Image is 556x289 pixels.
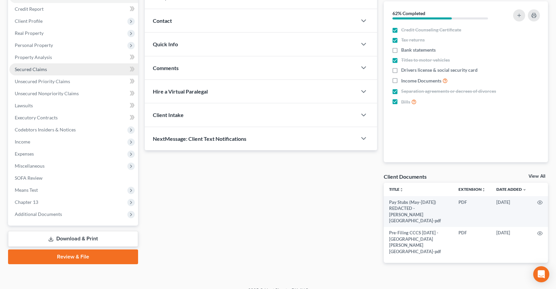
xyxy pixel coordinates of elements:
[9,172,138,184] a: SOFA Review
[458,187,486,192] a: Extensionunfold_more
[401,57,450,63] span: Titles to motor vehicles
[9,3,138,15] a: Credit Report
[15,211,62,217] span: Additional Documents
[529,174,545,179] a: View All
[9,51,138,63] a: Property Analysis
[401,37,425,43] span: Tax returns
[533,266,549,282] div: Open Intercom Messenger
[15,103,33,108] span: Lawsuits
[15,175,43,181] span: SOFA Review
[399,188,404,192] i: unfold_more
[401,99,410,105] span: Bills
[15,42,53,48] span: Personal Property
[9,63,138,75] a: Secured Claims
[15,30,44,36] span: Real Property
[389,187,404,192] a: Titleunfold_more
[15,163,45,169] span: Miscellaneous
[384,196,453,227] td: Pay Stubs (May-[DATE]) REDACTED - [PERSON_NAME][GEOGRAPHIC_DATA]-pdf
[15,187,38,193] span: Means Test
[15,127,76,132] span: Codebtors Insiders & Notices
[9,100,138,112] a: Lawsuits
[153,65,179,71] span: Comments
[491,227,532,258] td: [DATE]
[15,6,44,12] span: Credit Report
[15,66,47,72] span: Secured Claims
[453,196,491,227] td: PDF
[496,187,527,192] a: Date Added expand_more
[9,88,138,100] a: Unsecured Nonpriority Claims
[522,188,527,192] i: expand_more
[15,199,38,205] span: Chapter 13
[15,151,34,157] span: Expenses
[15,91,79,96] span: Unsecured Nonpriority Claims
[15,54,52,60] span: Property Analysis
[401,47,436,53] span: Bank statements
[15,115,58,120] span: Executory Contracts
[401,77,441,84] span: Income Documents
[482,188,486,192] i: unfold_more
[401,67,478,73] span: Drivers license & social security card
[491,196,532,227] td: [DATE]
[15,18,43,24] span: Client Profile
[453,227,491,258] td: PDF
[401,26,461,33] span: Credit Counseling Certificate
[392,10,425,16] strong: 62% Completed
[384,227,453,258] td: Pre-Filing CCCS [DATE] - [GEOGRAPHIC_DATA][PERSON_NAME][GEOGRAPHIC_DATA]-pdf
[8,231,138,247] a: Download & Print
[9,112,138,124] a: Executory Contracts
[15,78,70,84] span: Unsecured Priority Claims
[153,112,184,118] span: Client Intake
[401,88,496,95] span: Separation agreements or decrees of divorces
[384,173,427,180] div: Client Documents
[15,139,30,144] span: Income
[153,88,208,95] span: Hire a Virtual Paralegal
[8,249,138,264] a: Review & File
[153,135,246,142] span: NextMessage: Client Text Notifications
[9,75,138,88] a: Unsecured Priority Claims
[153,17,172,24] span: Contact
[153,41,178,47] span: Quick Info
